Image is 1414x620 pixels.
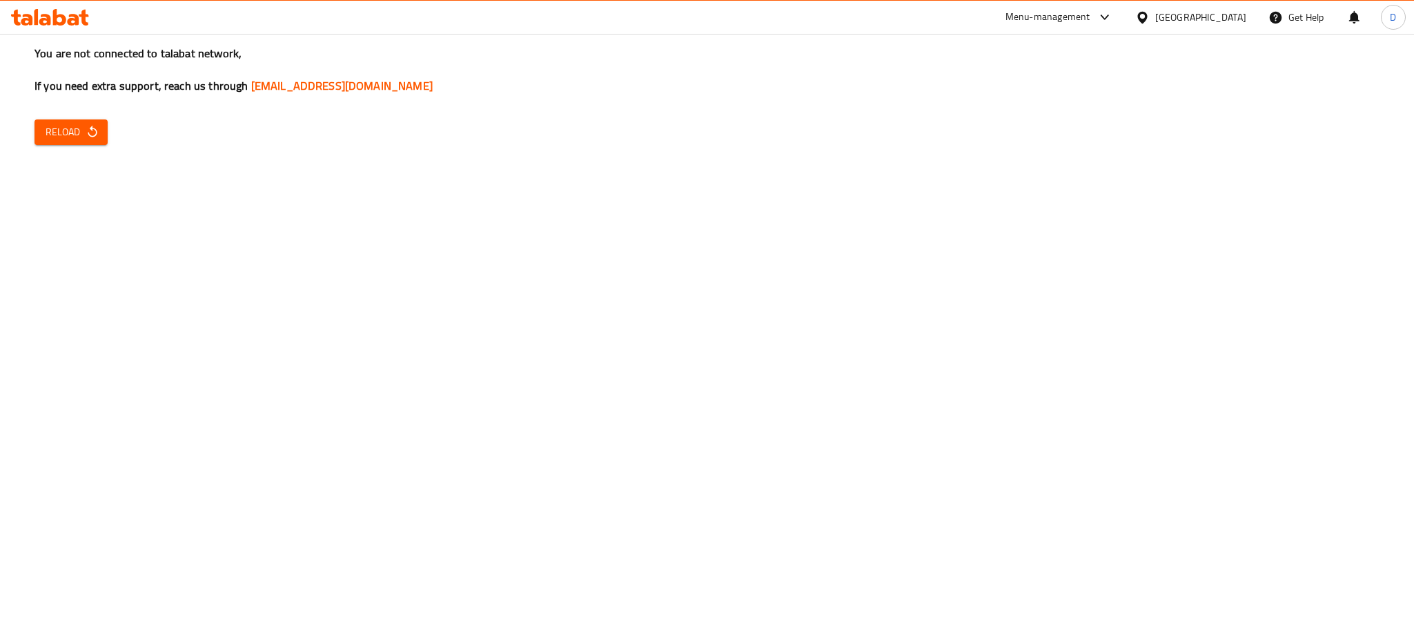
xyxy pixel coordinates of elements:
span: Reload [46,124,97,141]
span: D [1390,10,1396,25]
a: [EMAIL_ADDRESS][DOMAIN_NAME] [251,75,433,96]
button: Reload [35,119,108,145]
h3: You are not connected to talabat network, If you need extra support, reach us through [35,46,1379,94]
div: Menu-management [1005,9,1090,26]
div: [GEOGRAPHIC_DATA] [1155,10,1246,25]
